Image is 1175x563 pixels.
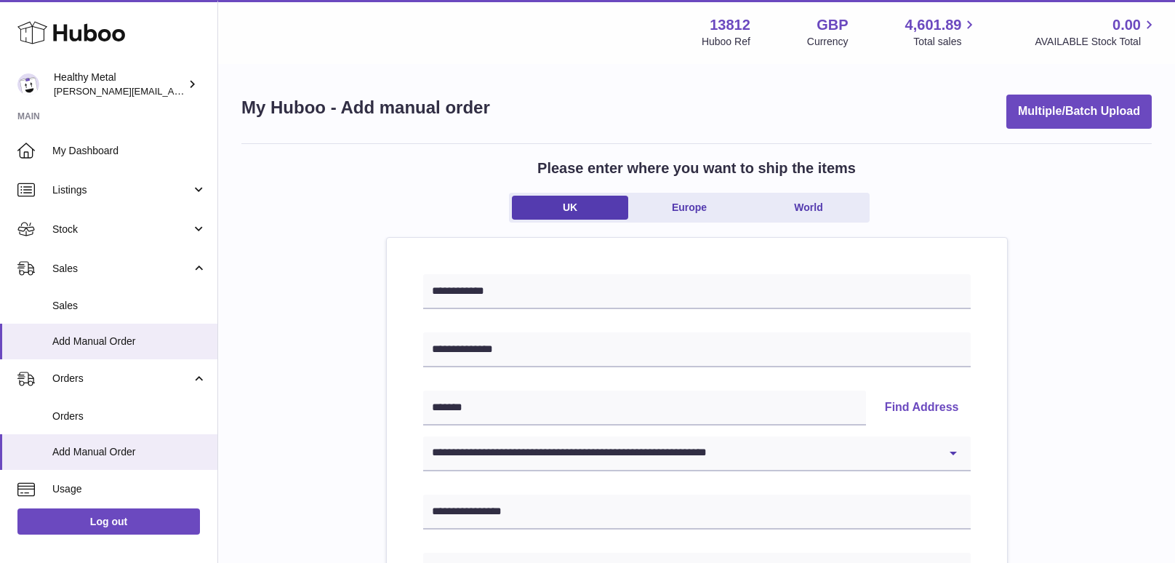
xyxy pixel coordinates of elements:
[54,71,185,98] div: Healthy Metal
[1112,15,1141,35] span: 0.00
[913,35,978,49] span: Total sales
[52,223,191,236] span: Stock
[710,15,750,35] strong: 13812
[241,96,490,119] h1: My Huboo - Add manual order
[52,335,206,348] span: Add Manual Order
[52,445,206,459] span: Add Manual Order
[52,262,191,276] span: Sales
[873,391,971,426] button: Find Address
[807,35,849,49] div: Currency
[52,183,191,197] span: Listings
[905,15,962,35] span: 4,601.89
[52,299,206,313] span: Sales
[17,508,200,535] a: Log out
[537,159,856,178] h2: Please enter where you want to ship the items
[52,144,206,158] span: My Dashboard
[54,85,292,97] span: [PERSON_NAME][EMAIL_ADDRESS][DOMAIN_NAME]
[1035,15,1158,49] a: 0.00 AVAILABLE Stock Total
[512,196,628,220] a: UK
[52,410,206,423] span: Orders
[750,196,867,220] a: World
[52,482,206,496] span: Usage
[702,35,750,49] div: Huboo Ref
[817,15,848,35] strong: GBP
[52,372,191,386] span: Orders
[1006,95,1152,129] button: Multiple/Batch Upload
[17,73,39,95] img: jose@healthy-metal.com
[905,15,979,49] a: 4,601.89 Total sales
[631,196,747,220] a: Europe
[1035,35,1158,49] span: AVAILABLE Stock Total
